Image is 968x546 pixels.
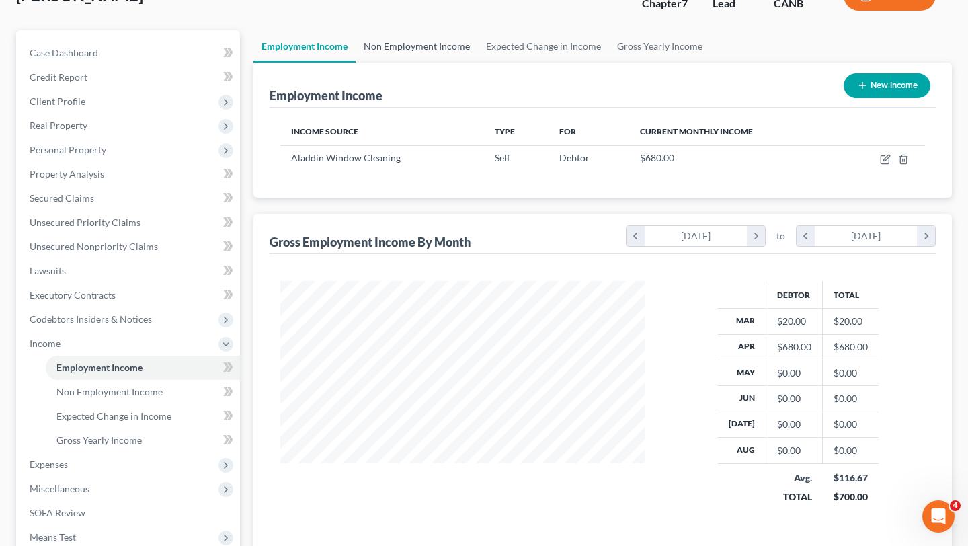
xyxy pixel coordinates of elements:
[19,162,240,186] a: Property Analysis
[19,259,240,283] a: Lawsuits
[291,152,401,163] span: Aladdin Window Cleaning
[834,471,869,485] div: $116.67
[823,309,879,334] td: $20.00
[30,217,140,228] span: Unsecured Priority Claims
[950,500,961,511] span: 4
[30,192,94,204] span: Secured Claims
[797,226,815,246] i: chevron_left
[46,380,240,404] a: Non Employment Income
[777,315,811,328] div: $20.00
[478,30,609,63] a: Expected Change in Income
[30,483,89,494] span: Miscellaneous
[46,404,240,428] a: Expected Change in Income
[718,438,766,463] th: Aug
[559,126,576,136] span: For
[609,30,711,63] a: Gross Yearly Income
[19,235,240,259] a: Unsecured Nonpriority Claims
[30,531,76,543] span: Means Test
[766,281,823,308] th: Debtor
[19,501,240,525] a: SOFA Review
[823,412,879,437] td: $0.00
[56,410,171,422] span: Expected Change in Income
[30,338,61,349] span: Income
[747,226,765,246] i: chevron_right
[30,265,66,276] span: Lawsuits
[844,73,930,98] button: New Income
[627,226,645,246] i: chevron_left
[718,360,766,385] th: May
[30,313,152,325] span: Codebtors Insiders & Notices
[823,334,879,360] td: $680.00
[640,152,674,163] span: $680.00
[815,226,918,246] div: [DATE]
[46,428,240,453] a: Gross Yearly Income
[270,87,382,104] div: Employment Income
[19,186,240,210] a: Secured Claims
[19,210,240,235] a: Unsecured Priority Claims
[917,226,935,246] i: chevron_right
[56,386,163,397] span: Non Employment Income
[30,95,85,107] span: Client Profile
[30,289,116,301] span: Executory Contracts
[30,507,85,518] span: SOFA Review
[922,500,955,533] iframe: Intercom live chat
[718,309,766,334] th: Mar
[777,471,812,485] div: Avg.
[30,459,68,470] span: Expenses
[30,241,158,252] span: Unsecured Nonpriority Claims
[823,386,879,412] td: $0.00
[640,126,753,136] span: Current Monthly Income
[46,356,240,380] a: Employment Income
[834,490,869,504] div: $700.00
[30,144,106,155] span: Personal Property
[495,126,515,136] span: Type
[56,362,143,373] span: Employment Income
[718,334,766,360] th: Apr
[777,490,812,504] div: TOTAL
[645,226,748,246] div: [DATE]
[19,65,240,89] a: Credit Report
[270,234,471,250] div: Gross Employment Income By Month
[291,126,358,136] span: Income Source
[823,360,879,385] td: $0.00
[19,283,240,307] a: Executory Contracts
[718,386,766,412] th: Jun
[30,71,87,83] span: Credit Report
[30,168,104,180] span: Property Analysis
[823,281,879,308] th: Total
[495,152,510,163] span: Self
[30,120,87,131] span: Real Property
[777,418,811,431] div: $0.00
[777,366,811,380] div: $0.00
[776,229,785,243] span: to
[19,41,240,65] a: Case Dashboard
[56,434,142,446] span: Gross Yearly Income
[356,30,478,63] a: Non Employment Income
[30,47,98,58] span: Case Dashboard
[777,340,811,354] div: $680.00
[559,152,590,163] span: Debtor
[253,30,356,63] a: Employment Income
[718,412,766,437] th: [DATE]
[823,438,879,463] td: $0.00
[777,444,811,457] div: $0.00
[777,392,811,405] div: $0.00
